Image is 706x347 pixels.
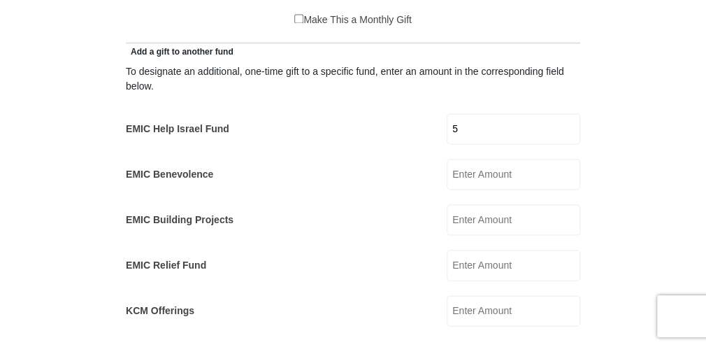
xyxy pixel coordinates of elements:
[126,46,233,56] span: Add a gift to another fund
[126,212,233,227] label: EMIC Building Projects
[126,64,580,93] div: To designate an additional, one-time gift to a specific fund, enter an amount in the correspondin...
[447,113,580,144] input: Enter Amount
[126,303,194,318] label: KCM Offerings
[447,250,580,281] input: Enter Amount
[447,159,580,190] input: Enter Amount
[447,295,580,326] input: Enter Amount
[447,204,580,235] input: Enter Amount
[294,14,303,23] input: Make This a Monthly Gift
[294,13,412,27] label: Make This a Monthly Gift
[126,257,206,272] label: EMIC Relief Fund
[126,121,229,136] label: EMIC Help Israel Fund
[126,167,213,181] label: EMIC Benevolence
